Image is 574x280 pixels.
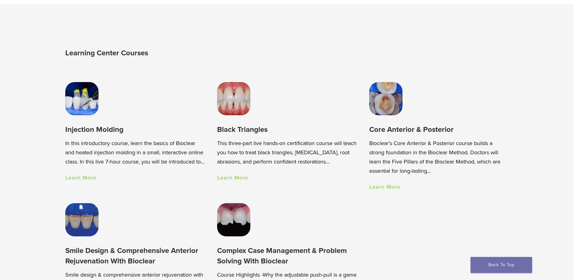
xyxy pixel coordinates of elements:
p: Bioclear’s Core Anterior & Posterior course builds a strong foundation in the Bioclear Method. Do... [369,139,509,175]
a: Learn More [217,174,248,181]
h3: Core Anterior & Posterior [369,124,509,135]
p: In this introductory course, learn the basics of Bioclear and heated injection molding in a small... [65,139,205,166]
h2: Learning Center Courses [65,46,289,61]
h3: Injection Molding [65,124,205,135]
h3: Black Triangles [217,124,357,135]
h3: Smile Design & Comprehensive Anterior Rejuvenation With Bioclear [65,246,205,266]
a: Back To Top [471,257,532,273]
p: This three-part live hands-on certification course will teach you how to treat black triangles, [... [217,139,357,166]
a: Learn More [65,174,96,181]
h3: Complex Case Management & Problem Solving With Bioclear [217,246,357,266]
a: Learn More [369,183,400,190]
